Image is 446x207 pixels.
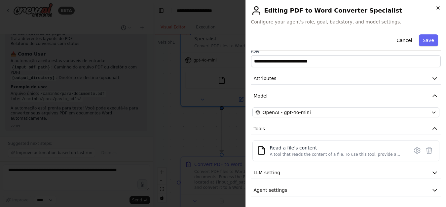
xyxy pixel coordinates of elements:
button: OpenAI - gpt-4o-mini [252,107,440,117]
button: Save [419,34,438,46]
h2: Editing PDF to Word Converter Specialist [251,5,441,16]
button: Configure tool [411,145,423,156]
button: Cancel [392,34,416,46]
button: Attributes [251,72,441,85]
div: Read a file's content [270,145,405,151]
span: Model [254,93,268,99]
button: Agent settings [251,184,441,196]
span: Tools [254,125,265,132]
button: LLM setting [251,167,441,179]
span: OpenAI - gpt-4o-mini [263,109,311,116]
span: Configure your agent's role, goal, backstory, and model settings. [251,19,441,25]
button: Delete tool [423,145,435,156]
span: LLM setting [254,169,280,176]
button: Tools [251,123,441,135]
span: Agent settings [254,187,287,193]
div: A tool that reads the content of a file. To use this tool, provide a 'file_path' parameter with t... [270,152,405,157]
button: Model [251,90,441,102]
img: FileReadTool [257,146,266,155]
label: Role [251,49,441,54]
span: Attributes [254,75,277,82]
